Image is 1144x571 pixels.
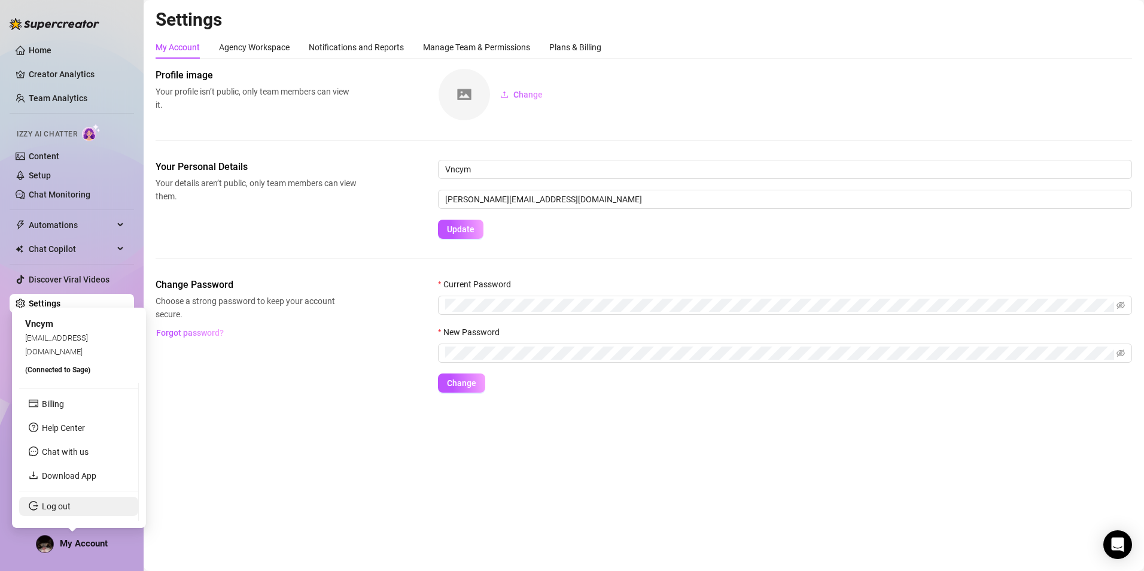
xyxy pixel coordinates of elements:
span: Profile image [156,68,357,83]
a: Help Center [42,423,85,433]
img: Chat Copilot [16,245,23,253]
span: Your profile isn’t public, only team members can view it. [156,85,357,111]
a: Chat Monitoring [29,190,90,199]
span: Change Password [156,278,357,292]
a: Content [29,151,59,161]
h2: Settings [156,8,1132,31]
label: Current Password [438,278,519,291]
span: message [29,447,38,456]
img: AI Chatter [82,124,101,141]
div: Agency Workspace [219,41,290,54]
span: Change [513,90,543,99]
input: Enter new email [438,190,1132,209]
span: eye-invisible [1116,301,1125,309]
a: Home [29,45,51,55]
a: Discover Viral Videos [29,275,109,284]
div: Open Intercom Messenger [1103,530,1132,559]
div: Notifications and Reports [309,41,404,54]
button: Forgot password? [156,323,224,342]
img: logo-BBDzfeDw.svg [10,18,99,30]
a: Billing [42,399,64,409]
span: Chat Copilot [29,239,114,259]
span: thunderbolt [16,220,25,230]
span: Your details aren’t public, only team members can view them. [156,177,357,203]
a: Creator Analytics [29,65,124,84]
span: Vncym [25,318,53,329]
span: [EMAIL_ADDRESS][DOMAIN_NAME] [25,333,88,356]
span: Automations [29,215,114,235]
span: Update [447,224,474,234]
label: New Password [438,326,507,339]
img: AAcHTtfC9oqNak1zm5mDB3gmHlwaroKJywxY-MAfcCC0PMwoww=s96-c [36,536,53,552]
input: Current Password [445,299,1114,312]
a: Setup [29,171,51,180]
span: Your Personal Details [156,160,357,174]
span: Chat with us [42,447,89,457]
a: Log out [42,502,71,511]
span: (Connected to Sage ) [25,366,90,374]
div: Plans & Billing [549,41,601,54]
a: Team Analytics [29,93,87,103]
span: upload [500,90,509,99]
button: Change [438,373,485,393]
span: Change [447,378,476,388]
input: Enter name [438,160,1132,179]
img: square-placeholder.png [439,69,490,120]
span: My Account [60,538,108,549]
span: Choose a strong password to keep your account secure. [156,294,357,321]
input: New Password [445,347,1114,360]
div: My Account [156,41,200,54]
div: Manage Team & Permissions [423,41,530,54]
a: Settings [29,299,60,308]
span: eye-invisible [1116,349,1125,357]
li: Log out [19,497,138,516]
li: Billing [19,394,138,414]
span: Forgot password? [156,328,224,338]
a: Download App [42,471,96,481]
button: Change [491,85,552,104]
button: Update [438,220,483,239]
span: Izzy AI Chatter [17,129,77,140]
